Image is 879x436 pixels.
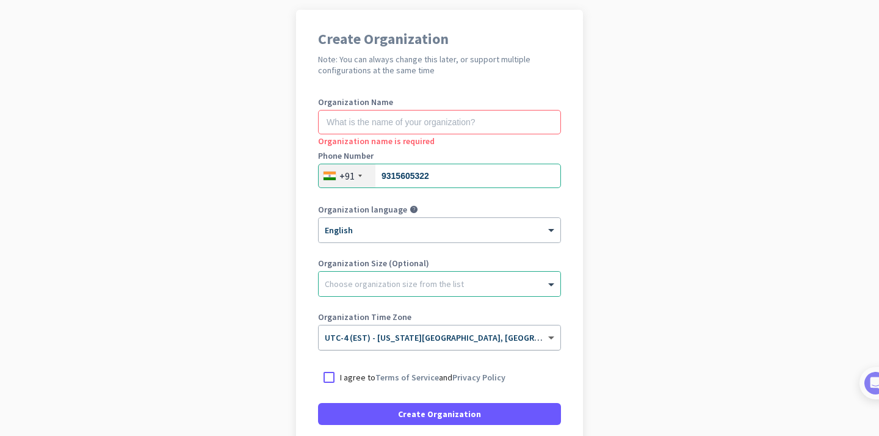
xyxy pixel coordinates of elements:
[339,170,355,182] div: +91
[318,110,561,134] input: What is the name of your organization?
[318,32,561,46] h1: Create Organization
[318,136,435,147] span: Organization name is required
[318,98,561,106] label: Organization Name
[452,372,505,383] a: Privacy Policy
[375,372,439,383] a: Terms of Service
[318,164,561,188] input: 74104 10123
[318,313,561,321] label: Organization Time Zone
[410,205,418,214] i: help
[318,205,407,214] label: Organization language
[318,403,561,425] button: Create Organization
[340,371,505,383] p: I agree to and
[318,54,561,76] h2: Note: You can always change this later, or support multiple configurations at the same time
[318,259,561,267] label: Organization Size (Optional)
[318,151,561,160] label: Phone Number
[398,408,481,420] span: Create Organization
